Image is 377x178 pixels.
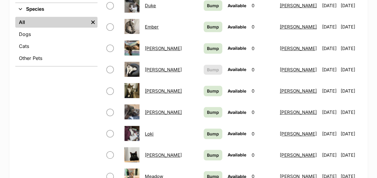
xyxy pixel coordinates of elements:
[341,123,361,144] td: [DATE]
[320,81,340,101] td: [DATE]
[204,22,222,32] a: Bump
[207,131,219,137] span: Bump
[249,102,277,123] td: 0
[204,86,222,96] a: Bump
[280,3,317,8] a: [PERSON_NAME]
[320,38,340,59] td: [DATE]
[249,38,277,59] td: 0
[249,16,277,37] td: 0
[207,152,219,158] span: Bump
[15,16,97,66] div: Species
[249,123,277,144] td: 0
[341,145,361,165] td: [DATE]
[145,88,182,94] a: [PERSON_NAME]
[341,59,361,80] td: [DATE]
[320,59,340,80] td: [DATE]
[145,3,156,8] a: Duke
[249,81,277,101] td: 0
[88,17,97,28] a: Remove filter
[280,131,317,137] a: [PERSON_NAME]
[207,24,219,30] span: Bump
[204,150,222,160] a: Bump
[228,67,246,72] span: Available
[228,3,246,8] span: Available
[341,16,361,37] td: [DATE]
[204,43,222,54] a: Bump
[228,24,246,29] span: Available
[320,123,340,144] td: [DATE]
[15,41,97,52] a: Cats
[280,152,317,158] a: [PERSON_NAME]
[145,152,182,158] a: [PERSON_NAME]
[204,65,222,75] button: Bump
[145,24,159,30] a: Ember
[228,46,246,51] span: Available
[280,46,317,51] a: [PERSON_NAME]
[145,46,182,51] a: [PERSON_NAME]
[204,107,222,117] a: Bump
[207,45,219,52] span: Bump
[228,152,246,157] span: Available
[320,16,340,37] td: [DATE]
[204,0,222,11] a: Bump
[280,88,317,94] a: [PERSON_NAME]
[280,109,317,115] a: [PERSON_NAME]
[280,24,317,30] a: [PERSON_NAME]
[207,67,219,73] span: Bump
[145,109,182,115] a: [PERSON_NAME]
[145,67,182,73] a: [PERSON_NAME]
[15,29,97,40] a: Dogs
[341,81,361,101] td: [DATE]
[249,59,277,80] td: 0
[15,5,97,13] button: Species
[341,38,361,59] td: [DATE]
[207,88,219,94] span: Bump
[145,131,154,137] a: Loki
[320,145,340,165] td: [DATE]
[320,102,340,123] td: [DATE]
[228,131,246,136] span: Available
[280,67,317,73] a: [PERSON_NAME]
[207,2,219,9] span: Bump
[341,102,361,123] td: [DATE]
[15,53,97,64] a: Other Pets
[207,109,219,115] span: Bump
[228,88,246,93] span: Available
[15,17,88,28] a: All
[204,129,222,139] a: Bump
[228,110,246,115] span: Available
[249,145,277,165] td: 0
